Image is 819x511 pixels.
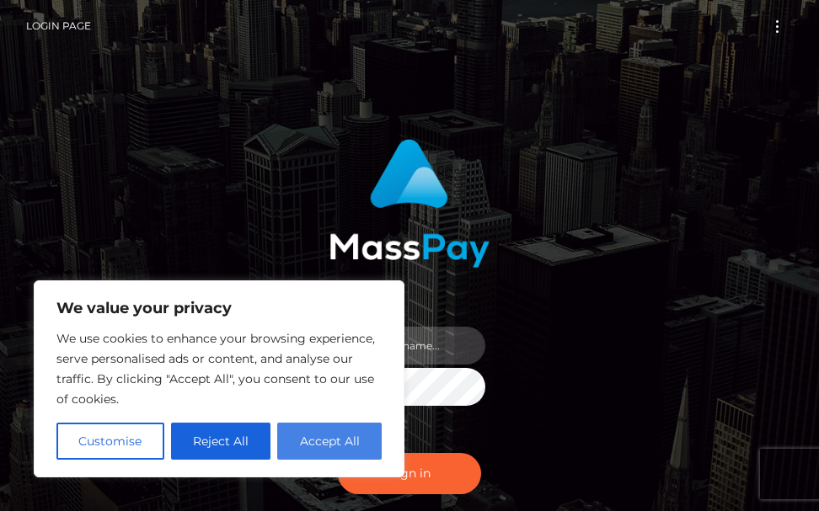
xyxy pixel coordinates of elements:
[171,423,271,460] button: Reject All
[277,423,382,460] button: Accept All
[56,423,164,460] button: Customise
[56,328,382,409] p: We use cookies to enhance your browsing experience, serve personalised ads or content, and analys...
[56,298,382,318] p: We value your privacy
[762,15,793,38] button: Toggle navigation
[329,139,490,268] img: MassPay Login
[364,327,485,365] input: Username...
[34,280,404,477] div: We value your privacy
[26,8,91,44] a: Login Page
[338,453,481,494] button: Sign in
